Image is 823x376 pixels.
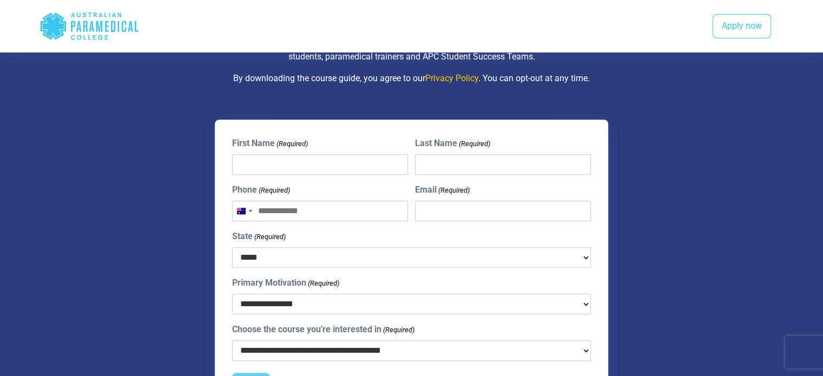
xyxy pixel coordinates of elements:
[258,185,290,196] span: (Required)
[425,73,478,83] a: Privacy Policy
[39,9,140,44] div: Australian Paramedical College
[415,137,490,150] label: Last Name
[713,14,771,39] a: Apply now
[233,201,255,221] button: Selected country
[458,138,491,149] span: (Required)
[253,232,286,242] span: (Required)
[382,325,414,335] span: (Required)
[232,323,414,336] label: Choose the course you're interested in
[438,185,470,196] span: (Required)
[307,278,339,289] span: (Required)
[415,183,470,196] label: Email
[275,138,308,149] span: (Required)
[95,72,728,85] p: By downloading the course guide, you agree to our . You can opt-out at any time.
[232,230,286,243] label: State
[232,276,339,289] label: Primary Motivation
[232,183,290,196] label: Phone
[232,137,308,150] label: First Name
